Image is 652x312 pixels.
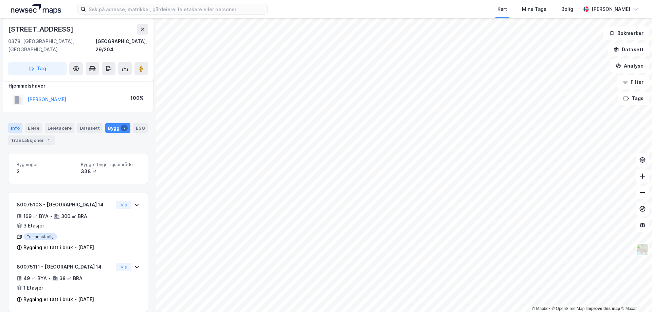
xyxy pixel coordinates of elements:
div: Info [8,123,22,133]
div: Transaksjoner [8,135,55,145]
div: 100% [130,94,144,102]
div: Bygning er tatt i bruk - [DATE] [23,243,94,252]
div: Datasett [77,123,103,133]
div: Leietakere [45,123,74,133]
div: Eiere [25,123,42,133]
iframe: Chat Widget [618,279,652,312]
div: 2 [121,125,128,131]
div: 38 ㎡ BRA [59,274,83,282]
div: 49 ㎡ BYA [23,274,47,282]
a: OpenStreetMap [552,306,585,311]
div: • [50,214,53,219]
img: logo.a4113a55bc3d86da70a041830d287a7e.svg [11,4,61,14]
div: 1 [45,137,52,144]
div: Mine Tags [522,5,546,13]
button: Filter [617,75,649,89]
button: Datasett [608,43,649,56]
button: Tag [8,62,67,75]
div: Hjemmelshaver [8,82,148,90]
button: Analyse [610,59,649,73]
div: [PERSON_NAME] [592,5,630,13]
a: Mapbox [532,306,550,311]
div: [STREET_ADDRESS] [8,24,75,35]
div: Bygning er tatt i bruk - [DATE] [23,295,94,304]
div: [GEOGRAPHIC_DATA], 29/204 [95,37,148,54]
div: 3 Etasjer [23,222,44,230]
img: Z [636,243,649,256]
div: 80075111 - [GEOGRAPHIC_DATA] 14 [17,263,113,271]
div: Kart [497,5,507,13]
button: Vis [116,201,131,209]
div: 0378, [GEOGRAPHIC_DATA], [GEOGRAPHIC_DATA] [8,37,95,54]
div: Bygg [105,123,130,133]
div: • [48,276,51,281]
input: Søk på adresse, matrikkel, gårdeiere, leietakere eller personer [86,4,267,14]
div: ESG [133,123,148,133]
button: Tags [618,92,649,105]
button: Vis [116,263,131,271]
span: Bygget bygningsområde [81,162,140,167]
div: 80075103 - [GEOGRAPHIC_DATA] 14 [17,201,113,209]
span: Bygninger [17,162,75,167]
div: 300 ㎡ BRA [61,212,87,220]
div: 169 ㎡ BYA [23,212,49,220]
div: 2 [17,167,75,176]
button: Bokmerker [603,26,649,40]
div: Bolig [561,5,573,13]
div: 338 ㎡ [81,167,140,176]
a: Improve this map [586,306,620,311]
div: 1 Etasjer [23,284,43,292]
